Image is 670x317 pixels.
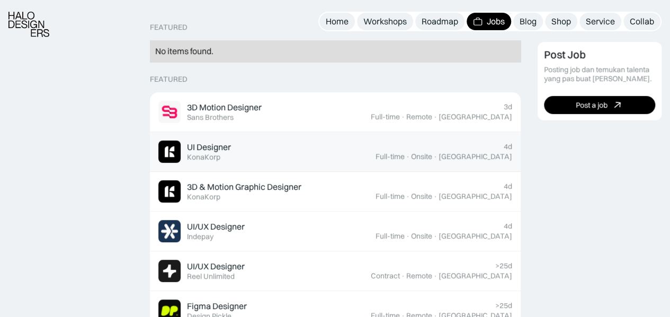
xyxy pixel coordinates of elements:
[150,23,187,32] div: Featured
[187,142,231,153] div: UI Designer
[406,192,410,201] div: ·
[150,172,521,212] a: Job Image3D & Motion Graphic DesignerKonaKorp4dFull-time·Onsite·[GEOGRAPHIC_DATA]
[544,49,586,61] div: Post Job
[158,140,181,163] img: Job Image
[158,260,181,282] img: Job Image
[158,101,181,123] img: Job Image
[504,142,512,151] div: 4d
[150,75,187,84] div: Featured
[187,261,245,272] div: UI/UX Designer
[363,16,407,27] div: Workshops
[150,251,521,291] a: Job ImageUI/UX DesignerReel Unlimited>25dContract·Remote·[GEOGRAPHIC_DATA]
[586,16,615,27] div: Service
[439,232,512,241] div: [GEOGRAPHIC_DATA]
[376,152,405,161] div: Full-time
[319,13,355,30] a: Home
[401,271,405,280] div: ·
[187,113,234,122] div: Sans Brothers
[187,232,213,241] div: Indepay
[520,16,537,27] div: Blog
[415,13,464,30] a: Roadmap
[495,261,512,270] div: >25d
[376,232,405,241] div: Full-time
[439,112,512,121] div: [GEOGRAPHIC_DATA]
[579,13,621,30] a: Service
[411,232,432,241] div: Onsite
[150,92,521,132] a: Job Image3D Motion DesignerSans Brothers3dFull-time·Remote·[GEOGRAPHIC_DATA]
[411,152,432,161] div: Onsite
[187,102,262,113] div: 3D Motion Designer
[406,152,410,161] div: ·
[433,152,437,161] div: ·
[439,271,512,280] div: [GEOGRAPHIC_DATA]
[504,222,512,231] div: 4d
[371,271,400,280] div: Contract
[433,112,437,121] div: ·
[326,16,349,27] div: Home
[439,192,512,201] div: [GEOGRAPHIC_DATA]
[467,13,511,30] a: Jobs
[411,192,432,201] div: Onsite
[155,46,515,57] div: No items found.
[187,221,245,232] div: UI/UX Designer
[357,13,413,30] a: Workshops
[439,152,512,161] div: [GEOGRAPHIC_DATA]
[187,301,247,312] div: Figma Designer
[150,212,521,251] a: Job ImageUI/UX DesignerIndepay4dFull-time·Onsite·[GEOGRAPHIC_DATA]
[487,16,505,27] div: Jobs
[495,301,512,310] div: >25d
[545,13,577,30] a: Shop
[513,13,543,30] a: Blog
[422,16,458,27] div: Roadmap
[187,192,220,201] div: KonaKorp
[406,271,432,280] div: Remote
[433,192,437,201] div: ·
[576,101,608,110] div: Post a job
[150,132,521,172] a: Job ImageUI DesignerKonaKorp4dFull-time·Onsite·[GEOGRAPHIC_DATA]
[158,180,181,202] img: Job Image
[371,112,400,121] div: Full-time
[504,182,512,191] div: 4d
[544,96,656,115] a: Post a job
[406,232,410,241] div: ·
[623,13,660,30] a: Collab
[433,271,437,280] div: ·
[187,181,301,192] div: 3D & Motion Graphic Designer
[187,272,235,281] div: Reel Unlimited
[401,112,405,121] div: ·
[551,16,571,27] div: Shop
[158,220,181,242] img: Job Image
[376,192,405,201] div: Full-time
[504,102,512,111] div: 3d
[433,232,437,241] div: ·
[406,112,432,121] div: Remote
[630,16,654,27] div: Collab
[187,153,220,162] div: KonaKorp
[544,66,656,84] div: Posting job dan temukan talenta yang pas buat [PERSON_NAME].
